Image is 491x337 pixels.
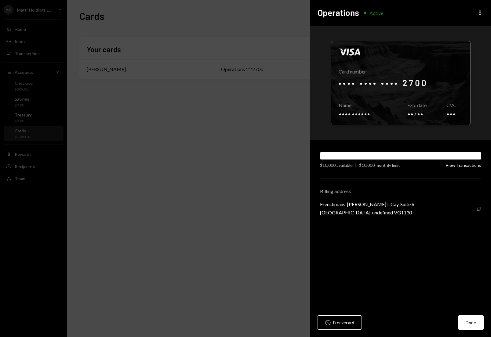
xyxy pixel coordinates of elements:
[369,10,383,16] div: Active
[318,7,359,19] h2: Operations
[331,41,471,125] div: Click to reveal
[320,188,481,194] div: Billing address
[320,162,353,168] div: $10,000 available
[359,162,400,168] div: $10,000 monthly limit
[320,201,414,207] div: Frenchmans, [PERSON_NAME]'s Cay, Suite 6
[320,210,414,215] div: [GEOGRAPHIC_DATA], undefined VG1130
[446,163,481,168] button: View Transactions
[318,315,362,330] button: Freezecard
[458,315,484,330] button: Done
[355,162,357,168] div: |
[333,319,354,326] div: Freeze card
